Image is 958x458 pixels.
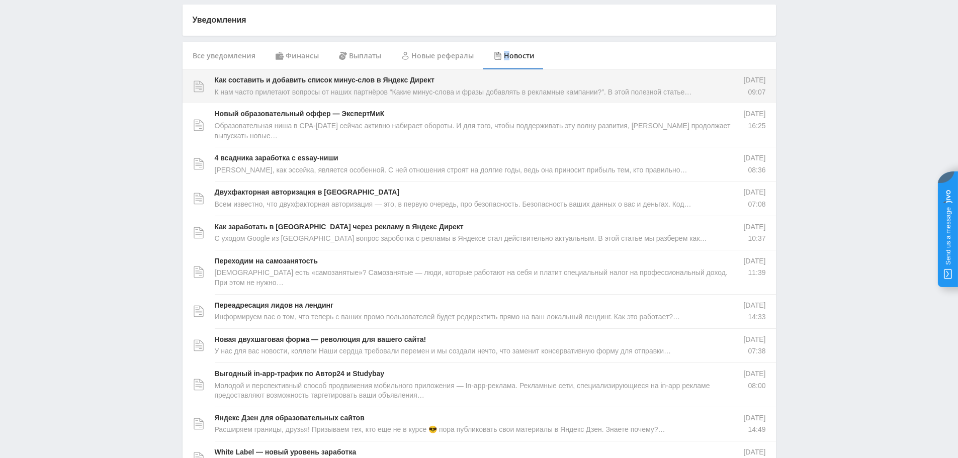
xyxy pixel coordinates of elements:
a: Переадресация лидов на лендингИнформируем вас о том, что теперь с ваших промо пользователей будет... [183,294,776,328]
p: 4 всадника заработка с essay-ниши [215,153,338,163]
a: Как заработать в [GEOGRAPHIC_DATA] через рекламу в Яндекс ДиректС уходом Google из [GEOGRAPHIC_DA... [183,216,776,250]
p: 11:39 [743,268,765,278]
p: У нас для вас новости, коллеги Наши сердца требовали перемен и мы создали нечто, что заменит конс... [215,346,671,356]
p: [DATE] [743,75,765,85]
p: [DATE] [743,369,765,379]
p: [DATE] [743,256,765,266]
div: Выплаты [329,42,391,70]
a: Переходим на самозанятость[DEMOGRAPHIC_DATA] есть «самозанятые»? Самозанятые — люди, которые рабо... [183,250,776,294]
p: [DATE] [743,109,765,119]
p: [DATE] [743,153,765,163]
p: White Label — новый уровень заработка [215,447,357,457]
div: Новые рефералы [391,42,484,70]
p: [DATE] [743,188,765,198]
p: [DATE] [743,413,765,423]
p: Новая двухшаговая форма — революция для вашего сайта! [215,335,426,345]
p: [DEMOGRAPHIC_DATA] есть «самозанятые»? Самозанятые — люди, которые работают на себя и платит спец... [215,268,734,288]
p: Новый образовательный оффер — ЭкспертМиК [215,109,385,119]
p: Всем известно, что двухфакторная авторизация — это, в первую очередь, про безопасность. Безопасно... [215,200,691,210]
p: Как заработать в [GEOGRAPHIC_DATA] через рекламу в Яндекс Директ [215,222,464,232]
p: С уходом Google из [GEOGRAPHIC_DATA] вопрос зароботка с рекламы в Яндексе стал действительно акту... [215,234,707,244]
p: Переадресация лидов на лендинг [215,301,333,311]
p: Как составить и добавить список минус-слов в Яндекс Директ [215,75,434,85]
p: Уведомления [193,15,766,26]
p: Переходим на самозанятость [215,256,318,266]
p: 16:25 [743,121,765,131]
a: Выгодный in-app-трафик по Автор24 и StudybayМолодой и перспективный способ продвижения мобильного... [183,362,776,407]
p: Выгодный in-app-трафик по Автор24 и Studybay [215,369,385,379]
p: 07:38 [743,346,765,356]
p: [PERSON_NAME], как эссейка, является особенной. С ней отношения строят на долгие годы, ведь она п... [215,165,687,175]
a: Новая двухшаговая форма — революция для вашего сайта!У нас для вас новости, коллеги Наши сердца т... [183,328,776,362]
div: Финансы [266,42,329,70]
p: Молодой и перспективный способ продвижения мобильного приложения — In-app-реклама. Рекламные сети... [215,381,734,401]
p: Информируем вас о том, что теперь с ваших промо пользователей будет редиректить прямо на ваш лока... [215,312,680,322]
p: 10:37 [743,234,765,244]
p: 07:08 [743,200,765,210]
p: 08:00 [743,381,765,391]
p: [DATE] [743,222,765,232]
p: Двухфакторная авторизация в [GEOGRAPHIC_DATA] [215,188,399,198]
a: Новый образовательный оффер — ЭкспертМиКОбразовательная ниша в CPA-[DATE] сейчас активно набирает... [183,103,776,147]
a: Двухфакторная авторизация в [GEOGRAPHIC_DATA]Всем известно, что двухфакторная авторизация — это, ... [183,181,776,215]
p: [DATE] [743,335,765,345]
a: Яндекс Дзен для образовательных сайтовРасширяем границы, друзья! Призываем тех, кто еще не в курс... [183,407,776,441]
p: 09:07 [743,87,765,98]
p: Расширяем границы, друзья! Призываем тех, кто еще не в курсе 😎 пора публиковать свои материалы в ... [215,425,665,435]
p: 08:36 [743,165,765,175]
p: К нам часто прилетают вопросы от наших партнёров “Какие минус-слова и фразы добавлять в рекламные... [215,87,692,98]
p: [DATE] [743,301,765,311]
div: Все уведомления [183,42,266,70]
a: Как составить и добавить список минус-слов в Яндекс ДиректК нам часто прилетают вопросы от наших ... [183,69,776,103]
div: Новости [484,42,545,70]
p: [DATE] [743,447,765,457]
p: Яндекс Дзен для образовательных сайтов [215,413,365,423]
p: Образовательная ниша в CPA-[DATE] сейчас активно набирает обороты. И для того, чтобы поддерживать... [215,121,734,141]
p: 14:33 [743,312,765,322]
a: 4 всадника заработка с essay-ниши[PERSON_NAME], как эссейка, является особенной. С ней отношения ... [183,147,776,181]
p: 14:49 [743,425,765,435]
